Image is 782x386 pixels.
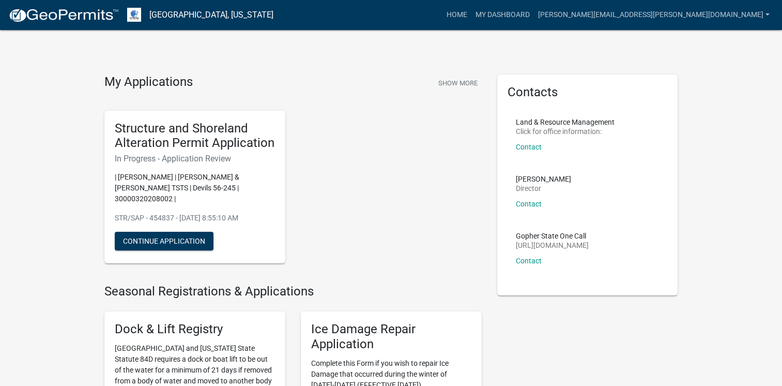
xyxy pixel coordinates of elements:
a: Home [442,5,471,25]
h4: Seasonal Registrations & Applications [104,284,482,299]
p: STR/SAP - 454837 - [DATE] 8:55:10 AM [115,213,275,224]
a: My Dashboard [471,5,534,25]
h4: My Applications [104,75,193,90]
p: | [PERSON_NAME] | [PERSON_NAME] & [PERSON_NAME] TSTS | Devils 56-245 | 30000320208002 | [115,172,275,204]
h6: In Progress - Application Review [115,154,275,164]
p: Land & Resource Management [516,118,615,126]
p: Gopher State One Call [516,232,589,240]
h5: Dock & Lift Registry [115,322,275,337]
p: Director [516,185,571,192]
a: Contact [516,257,542,265]
a: [GEOGRAPHIC_DATA], [US_STATE] [149,6,273,24]
img: Otter Tail County, Minnesota [127,8,141,22]
a: [PERSON_NAME][EMAIL_ADDRESS][PERSON_NAME][DOMAIN_NAME] [534,5,774,25]
a: Contact [516,200,542,208]
button: Show More [434,75,482,92]
p: [PERSON_NAME] [516,175,571,183]
p: [URL][DOMAIN_NAME] [516,242,589,249]
button: Continue Application [115,232,213,250]
h5: Contacts [508,85,668,100]
p: Click for office information: [516,128,615,135]
a: Contact [516,143,542,151]
h5: Ice Damage Repair Application [311,322,471,352]
h5: Structure and Shoreland Alteration Permit Application [115,121,275,151]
